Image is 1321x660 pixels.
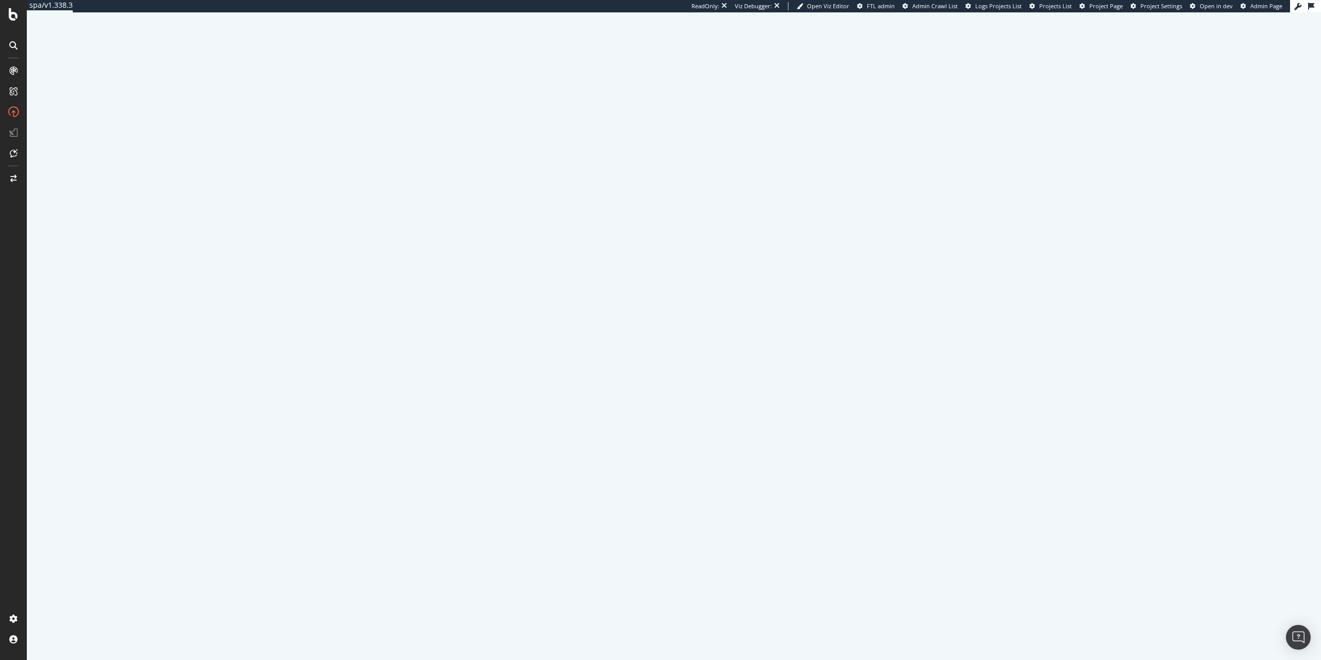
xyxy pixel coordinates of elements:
span: Projects List [1039,2,1072,10]
span: Admin Page [1250,2,1282,10]
a: Project Page [1080,2,1123,10]
div: Open Intercom Messenger [1286,625,1311,650]
div: Viz Debugger: [735,2,772,10]
span: Project Page [1089,2,1123,10]
span: Project Settings [1140,2,1182,10]
div: animation [637,310,711,347]
div: ReadOnly: [691,2,719,10]
a: Project Settings [1131,2,1182,10]
span: Admin Crawl List [912,2,958,10]
span: FTL admin [867,2,895,10]
a: Open Viz Editor [797,2,849,10]
a: Open in dev [1190,2,1233,10]
a: FTL admin [857,2,895,10]
a: Admin Page [1241,2,1282,10]
span: Logs Projects List [975,2,1022,10]
span: Open in dev [1200,2,1233,10]
a: Logs Projects List [965,2,1022,10]
span: Open Viz Editor [807,2,849,10]
a: Admin Crawl List [903,2,958,10]
a: Projects List [1029,2,1072,10]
